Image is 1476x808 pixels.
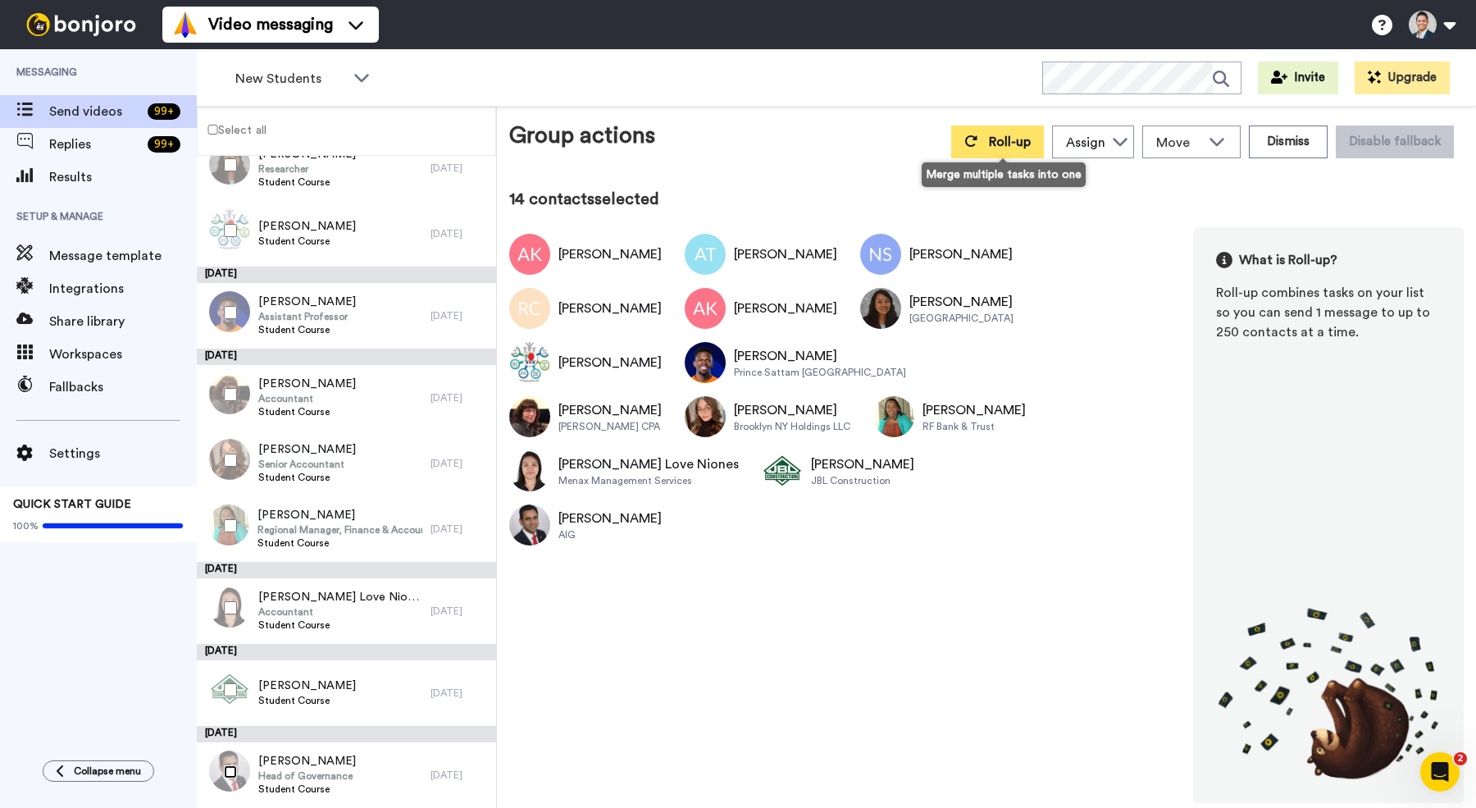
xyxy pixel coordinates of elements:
label: Select all [198,120,266,139]
span: Student Course [258,323,356,336]
div: [DATE] [197,349,496,365]
div: [DATE] [430,523,488,536]
span: Student Course [258,176,356,189]
div: [PERSON_NAME] [909,292,1014,312]
div: Assign [1066,133,1105,153]
div: [PERSON_NAME] [734,346,906,366]
span: Message template [49,246,197,266]
span: Assistant Professor [258,310,356,323]
div: [DATE] [430,605,488,618]
div: [PERSON_NAME] [558,353,662,372]
img: Image of Ashley Kuru [685,288,726,329]
button: Collapse menu [43,760,154,782]
div: [DATE] [197,644,496,660]
img: Image of Syed Taqvi [509,504,550,546]
div: [PERSON_NAME] [922,400,1026,420]
div: [DATE] [430,391,488,404]
span: Results [49,167,197,187]
div: [PERSON_NAME] [734,299,837,318]
span: Accountant [258,392,356,405]
span: Regional Manager, Finance & Accounting [257,523,422,536]
div: [PERSON_NAME] [909,244,1013,264]
span: Settings [49,444,197,463]
img: Image of Bryan Murphy [762,450,803,491]
div: [DATE] [197,562,496,578]
div: [PERSON_NAME] [811,454,914,474]
img: Image of Niakivia Ferguson [873,396,914,437]
span: Student Course [258,783,356,796]
span: [PERSON_NAME] [258,376,356,392]
span: Accountant [258,605,422,619]
img: Image of Nicole Silva [860,234,901,275]
button: Disable fallback [1336,126,1454,158]
span: Workspaces [49,345,197,364]
div: RF Bank & Trust [922,420,1026,433]
div: Menax Management Services [558,474,739,487]
div: [GEOGRAPHIC_DATA] [909,312,1014,325]
div: 14 contacts selected [509,188,1464,211]
div: Merge multiple tasks into one [922,162,1086,187]
div: Group actions [509,119,655,158]
div: JBL Construction [811,474,914,487]
span: Send videos [49,102,141,121]
span: 100% [13,519,39,532]
span: Student Course [258,235,356,248]
div: Roll-up combines tasks on your list so you can send 1 message to up to 250 contacts at a time. [1216,283,1441,342]
span: Collapse menu [74,765,141,778]
span: 2 [1454,752,1467,765]
button: Invite [1258,62,1338,94]
span: Student Course [258,405,356,418]
span: New Students [235,69,345,89]
span: Share library [49,312,197,331]
div: [PERSON_NAME] CPA [558,420,662,433]
div: 99 + [148,103,180,120]
img: bj-logo-header-white.svg [20,13,143,36]
span: Student Course [258,694,356,707]
div: [PERSON_NAME] [558,400,662,420]
span: Replies [49,135,141,154]
div: [PERSON_NAME] [558,509,662,528]
img: vm-color.svg [172,11,198,38]
span: [PERSON_NAME] [258,441,356,458]
div: [DATE] [430,309,488,322]
img: Image of Renee Chin [509,288,550,329]
img: Image of Laila Lamane [509,342,550,383]
div: [DATE] [430,457,488,470]
button: Dismiss [1249,126,1328,158]
span: Senior Accountant [258,458,356,471]
div: Brooklyn NY Holdings LLC [734,420,850,433]
span: Researcher [258,162,356,176]
div: [PERSON_NAME] [734,244,837,264]
div: [DATE] [430,769,488,782]
span: [PERSON_NAME] [258,678,356,694]
span: [PERSON_NAME] [258,753,356,769]
input: Select all [207,125,218,135]
div: [DATE] [430,687,488,700]
img: Image of Mirvete Ukperaj [685,396,726,437]
button: Upgrade [1355,62,1450,94]
span: QUICK START GUIDE [13,499,131,510]
span: [PERSON_NAME] [258,218,356,235]
span: Head of Governance [258,769,356,783]
img: Image of Angeline Love Niones [509,450,550,491]
div: AIG [558,528,662,541]
div: [DATE] [430,227,488,240]
img: Image of Anastasia Khobta [509,234,550,275]
div: [DATE] [197,726,496,742]
img: joro-roll.png [1216,607,1441,780]
span: Student Course [258,619,422,632]
span: Roll-up [989,135,1031,148]
img: Image of Andrew Thao [685,234,726,275]
div: [DATE] [197,267,496,283]
span: Move [1156,133,1200,153]
span: What is Roll-up? [1239,250,1337,270]
span: Fallbacks [49,377,197,397]
span: Student Course [257,536,422,550]
span: Student Course [258,471,356,484]
button: Roll-up [951,126,1044,158]
div: [DATE] [430,162,488,175]
div: [PERSON_NAME] [558,244,662,264]
span: Video messaging [208,13,333,36]
img: Image of Lisha Joshi [860,288,901,329]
